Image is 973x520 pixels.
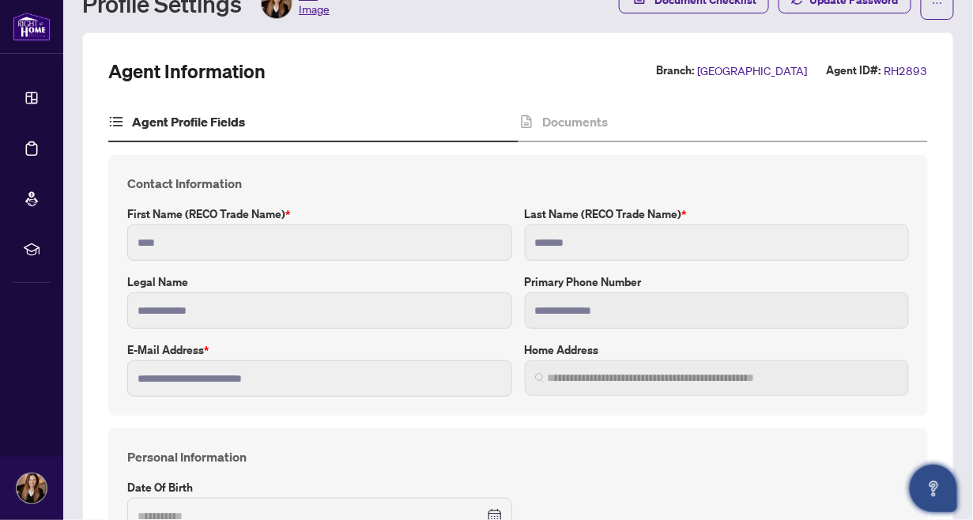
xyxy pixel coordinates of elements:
label: Agent ID#: [827,62,881,80]
label: Branch: [656,62,694,80]
span: RH2893 [884,62,928,80]
label: Date of Birth [127,479,512,496]
img: search_icon [535,373,545,382]
img: logo [13,12,51,41]
h4: Documents [543,112,609,131]
h4: Contact Information [127,174,909,193]
label: Home Address [525,341,910,359]
label: Legal Name [127,273,512,291]
span: [GEOGRAPHIC_DATA] [697,62,808,80]
h4: Personal Information [127,447,909,466]
h4: Agent Profile Fields [132,112,245,131]
label: First Name (RECO Trade Name) [127,205,512,223]
label: Primary Phone Number [525,273,910,291]
label: E-mail Address [127,341,512,359]
img: Profile Icon [17,473,47,503]
label: Last Name (RECO Trade Name) [525,205,910,223]
h2: Agent Information [108,58,266,84]
button: Open asap [910,465,957,512]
